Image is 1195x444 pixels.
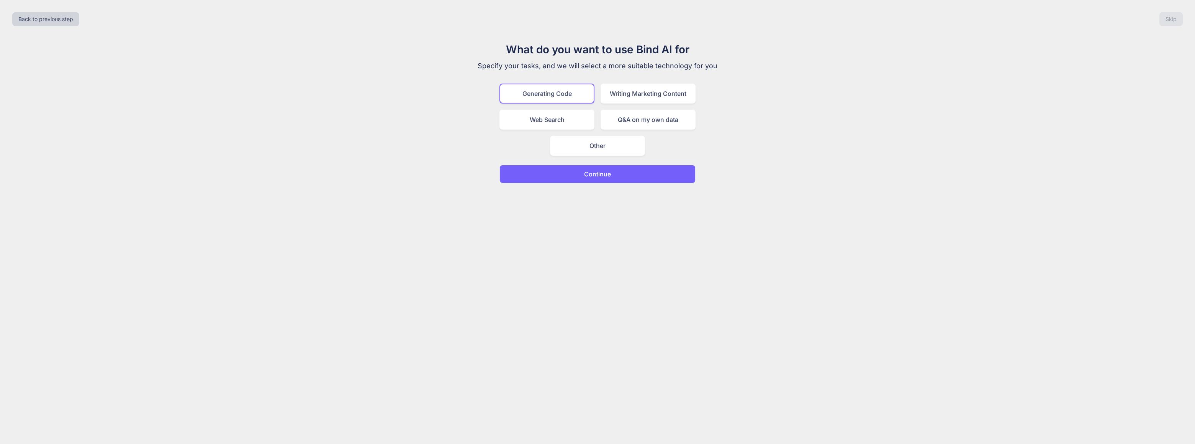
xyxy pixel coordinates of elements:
p: Specify your tasks, and we will select a more suitable technology for you [469,61,726,71]
div: Generating Code [499,84,594,104]
button: Back to previous step [12,12,79,26]
div: Other [550,136,645,156]
div: Q&A on my own data [601,110,696,130]
div: Writing Marketing Content [601,84,696,104]
button: Continue [499,165,696,183]
p: Continue [584,169,611,179]
div: Web Search [499,110,594,130]
button: Skip [1159,12,1183,26]
h1: What do you want to use Bind AI for [469,41,726,58]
